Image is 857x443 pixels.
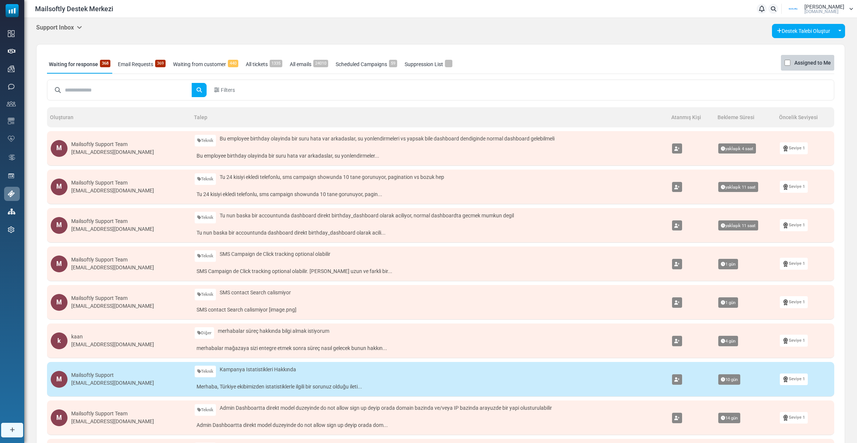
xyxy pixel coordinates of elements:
[718,143,756,154] span: yaklaşık 4 saat
[36,24,82,31] h5: Support Inbox
[784,3,803,15] img: User Logo
[228,60,238,67] span: 440
[780,181,808,192] a: Seviye 1
[51,371,68,388] div: M
[71,333,154,341] div: kaan
[47,107,191,127] th: Oluşturan
[195,343,665,354] a: merhabalar mağazaya sizi entegre etmek sonra süreç nasıl gelecek bunun hakkın...
[71,225,154,233] div: [EMAIL_ADDRESS][DOMAIN_NAME]
[195,173,216,185] a: Teknik
[71,217,154,225] div: Mailsoftly Support Team
[8,173,15,179] img: landing_pages.svg
[288,55,330,74] a: All emails24010
[718,259,738,269] span: 1 gün
[51,294,68,311] div: M
[8,118,15,124] img: email-templates-icon.svg
[195,404,216,416] a: Teknik
[780,258,808,269] a: Seviye 1
[403,55,454,74] a: Suppression List
[195,327,214,339] a: Diğer
[804,9,838,14] span: [DOMAIN_NAME]
[195,212,216,223] a: Teknik
[270,60,282,67] span: 1335
[804,4,844,9] span: [PERSON_NAME]
[780,374,808,385] a: Seviye 1
[7,101,16,106] img: contacts-icon.svg
[313,60,328,67] span: 24010
[718,413,740,423] span: 14 gün
[71,179,154,187] div: Mailsoftly Support Team
[195,304,665,316] a: SMS contact Search calismiyor [image.png]
[171,55,240,74] a: Waiting from customer440
[8,30,15,37] img: dashboard-icon.svg
[191,107,668,127] th: Talep
[715,107,776,127] th: Bekleme Süresi
[8,190,15,197] img: support-icon-active.svg
[220,173,444,181] span: Tu 24 kisiyi ekledi telefonlu, sms campaign showunda 10 tane gorunuyor, pagination vs bozuk hep
[71,294,154,302] div: Mailsoftly Support Team
[195,366,216,377] a: Teknik
[718,182,758,192] span: yaklaşık 11 saat
[71,410,154,418] div: Mailsoftly Support Team
[195,381,665,393] a: Merhaba, Türkiye ekibimizden istatistiklerle ilgili bir sorunuz olduğu ileti...
[71,256,154,264] div: Mailsoftly Support Team
[220,135,555,143] span: Bu employee birthday olayinda bir suru hata var arkadaslar, su yonlendirmeleri vs yapsak bile das...
[244,55,284,74] a: All tickets1335
[195,135,216,146] a: Teknik
[6,4,19,17] img: mailsoftly_icon_blue_white.svg
[195,150,665,162] a: Bu employee birthday olayinda bir suru hata var arkadaslar, su yonlendirmeler...
[195,289,216,300] a: Teknik
[8,226,15,233] img: settings-icon.svg
[718,297,738,308] span: 1 gün
[776,107,834,127] th: Öncelik Seviyesi
[668,107,715,127] th: Atanmış Kişi
[47,55,112,74] a: Waiting for response368
[780,335,808,346] a: Seviye 1
[71,187,154,195] div: [EMAIL_ADDRESS][DOMAIN_NAME]
[218,327,329,335] span: merhabalar süreç hakkında bilgi almak istiyorum
[334,55,399,74] a: Scheduled Campaigns59
[51,217,68,234] div: M
[718,336,738,346] span: 4 gün
[780,412,808,424] a: Seviye 1
[71,264,154,272] div: [EMAIL_ADDRESS][DOMAIN_NAME]
[8,83,15,90] img: sms-icon.png
[51,255,68,272] div: M
[195,189,665,200] a: Tu 24 kisiyi ekledi telefonlu, sms campaign showunda 10 tane gorunuyor, pagin...
[780,219,808,231] a: Seviye 1
[794,58,831,67] label: Assigned to Me
[221,86,235,94] span: Filters
[195,419,665,431] a: Admin Dashboartta direkt model duzeyinde do not allow sign up deyip orada dom...
[220,289,291,297] span: SMS contact Search calismiyor
[718,374,740,385] span: 10 gün
[35,4,113,14] span: Mailsoftly Destek Merkezi
[195,227,665,239] a: Tu nun baska bir accountunda dashboard direkt birthday_dashboard olarak acili...
[389,60,397,67] span: 59
[71,302,154,310] div: [EMAIL_ADDRESS][DOMAIN_NAME]
[220,404,552,412] span: Admin Dashboartta direkt model duzeyinde do not allow sign up deyip orada domain bazinda ve/veya ...
[784,3,853,15] a: User Logo [PERSON_NAME] [DOMAIN_NAME]
[71,379,154,387] div: [EMAIL_ADDRESS][DOMAIN_NAME]
[8,153,16,162] img: workflow.svg
[51,332,68,349] div: k
[8,136,15,142] img: domain-health-icon.svg
[51,409,68,426] div: M
[780,142,808,154] a: Seviye 1
[71,148,154,156] div: [EMAIL_ADDRESS][DOMAIN_NAME]
[195,266,665,277] a: SMS Campaign de Click tracking optional olabilir. [PERSON_NAME] uzun ve farkli bir...
[71,140,154,148] div: Mailsoftly Support Team
[51,179,68,195] div: M
[220,212,514,220] span: Tu nun baska bir accountunda dashboard direkt birthday_dashboard olarak aciliyor, normal dashboar...
[220,366,296,374] span: Kampanya Istatistikleri Hakkında
[718,220,758,231] span: yaklaşık 11 saat
[780,296,808,308] a: Seviye 1
[71,418,154,425] div: [EMAIL_ADDRESS][DOMAIN_NAME]
[71,371,154,379] div: Mailsoftly Support
[8,65,15,72] img: campaigns-icon.png
[220,250,330,258] span: SMS Campaign de Click tracking optional olabilir
[51,140,68,157] div: M
[71,341,154,348] div: [EMAIL_ADDRESS][DOMAIN_NAME]
[116,55,167,74] a: Email Requests369
[155,60,166,67] span: 369
[772,24,835,38] a: Destek Talebi Oluştur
